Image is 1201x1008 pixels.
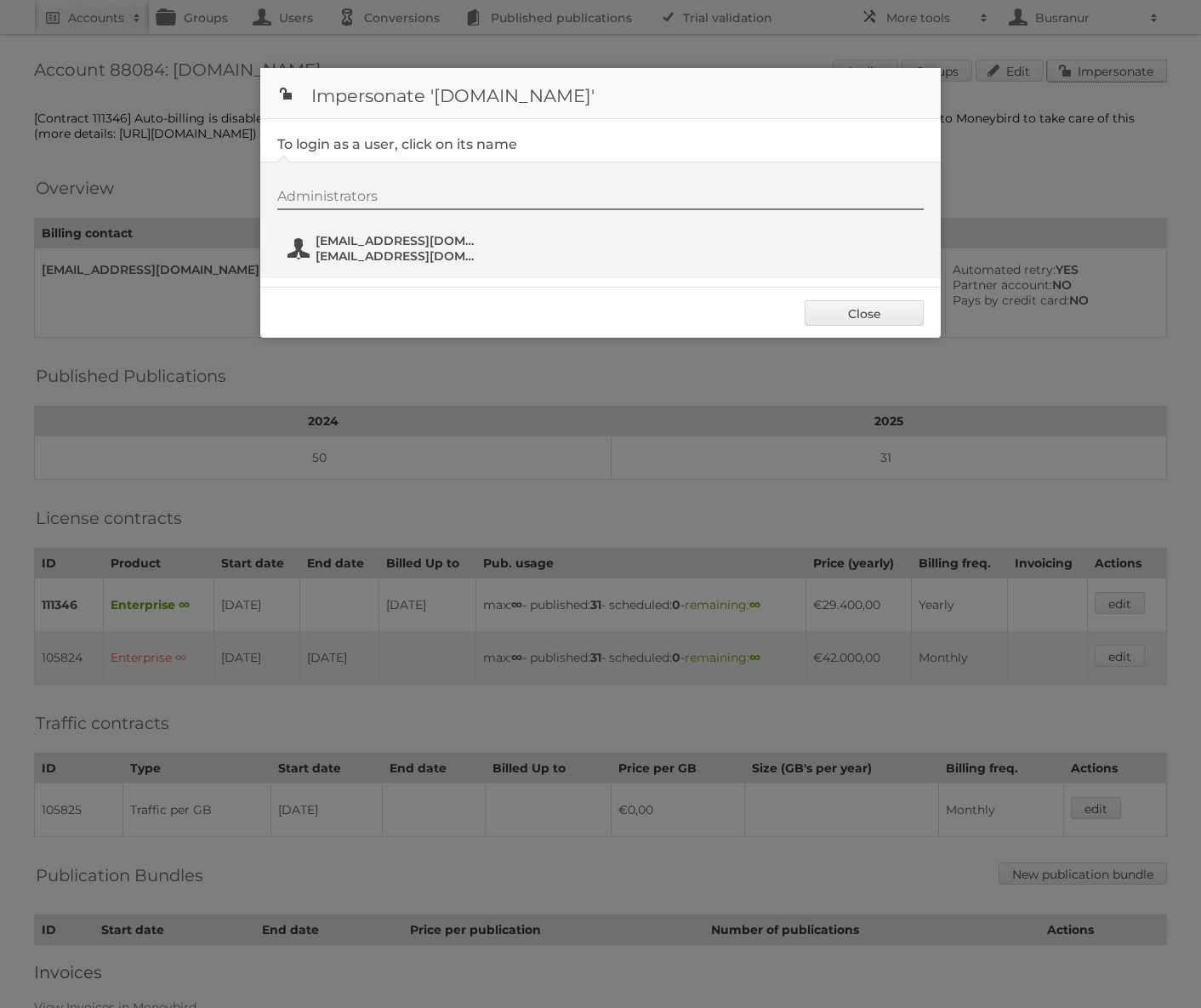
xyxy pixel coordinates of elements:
[260,68,941,119] h1: Impersonate '[DOMAIN_NAME]'
[316,233,481,248] span: [EMAIL_ADDRESS][DOMAIN_NAME]
[316,248,481,264] span: [EMAIL_ADDRESS][DOMAIN_NAME]
[286,231,486,265] button: [EMAIL_ADDRESS][DOMAIN_NAME] [EMAIL_ADDRESS][DOMAIN_NAME]
[805,300,924,326] a: Close
[277,188,924,210] div: Administrators
[277,136,517,152] legend: To login as a user, click on its name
